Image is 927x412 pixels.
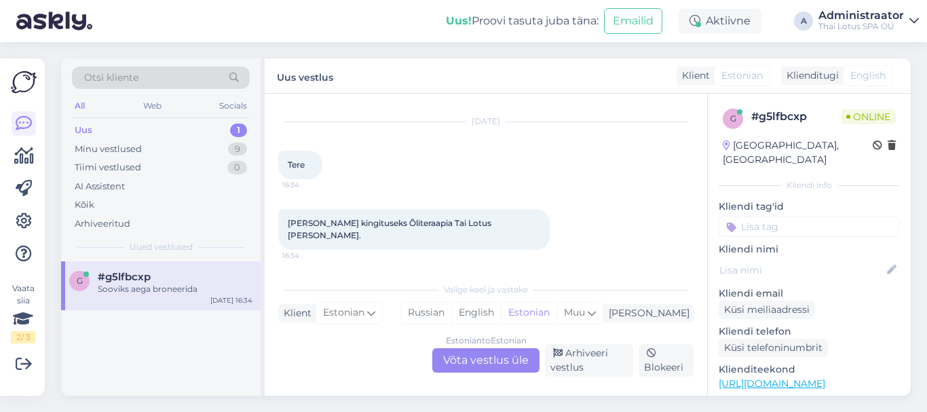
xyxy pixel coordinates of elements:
div: Administraator [818,10,904,21]
div: Võta vestlus üle [432,348,540,373]
span: Muu [564,306,585,318]
span: Uued vestlused [130,241,193,253]
div: Kõik [75,198,94,212]
div: 0 [227,161,247,174]
div: Vaata siia [11,282,35,343]
span: Estonian [721,69,763,83]
div: Küsi meiliaadressi [719,301,815,319]
p: Vaata edasi ... [719,395,900,407]
div: Klient [677,69,710,83]
b: Uus! [446,14,472,27]
img: Askly Logo [11,69,37,95]
div: Minu vestlused [75,143,142,156]
div: [GEOGRAPHIC_DATA], [GEOGRAPHIC_DATA] [723,138,873,167]
button: Emailid [604,8,662,34]
div: AI Assistent [75,180,125,193]
div: [DATE] [278,115,694,128]
span: #g5lfbcxp [98,271,151,283]
div: Arhiveeritud [75,217,130,231]
div: All [72,97,88,115]
div: Estonian [501,303,556,323]
label: Uus vestlus [277,67,333,85]
div: Thai Lotus SPA OÜ [818,21,904,32]
div: [PERSON_NAME] [603,306,689,320]
div: Proovi tasuta juba täna: [446,13,599,29]
div: Klienditugi [781,69,839,83]
span: Tere [288,160,305,170]
div: Küsi telefoninumbrit [719,339,828,357]
div: 2 / 3 [11,331,35,343]
div: Sooviks aega broneerida [98,283,252,295]
p: Kliendi nimi [719,242,900,257]
span: 16:34 [282,250,333,261]
span: [PERSON_NAME] kingituseks Õliteraapia Tai Lotus [PERSON_NAME]. [288,218,493,240]
p: Kliendi email [719,286,900,301]
div: English [451,303,501,323]
div: Uus [75,124,92,137]
span: g [77,276,83,286]
span: 16:34 [282,180,333,190]
div: 9 [228,143,247,156]
span: Estonian [323,305,364,320]
div: Socials [216,97,250,115]
div: Web [140,97,164,115]
p: Kliendi tag'id [719,200,900,214]
a: [URL][DOMAIN_NAME] [719,377,825,390]
div: Blokeeri [639,344,694,377]
div: Estonian to Estonian [446,335,527,347]
div: [DATE] 16:34 [210,295,252,305]
p: Kliendi telefon [719,324,900,339]
span: Online [841,109,896,124]
a: AdministraatorThai Lotus SPA OÜ [818,10,919,32]
span: g [730,113,736,124]
div: Russian [401,303,451,323]
div: # g5lfbcxp [751,109,841,125]
input: Lisa tag [719,217,900,237]
div: Aktiivne [679,9,761,33]
div: Klient [278,306,311,320]
div: Valige keel ja vastake [278,284,694,296]
div: Kliendi info [719,179,900,191]
div: Arhiveeri vestlus [545,344,633,377]
p: Klienditeekond [719,362,900,377]
div: 1 [230,124,247,137]
span: Otsi kliente [84,71,138,85]
div: Tiimi vestlused [75,161,141,174]
span: English [850,69,886,83]
div: A [794,12,813,31]
input: Lisa nimi [719,263,884,278]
